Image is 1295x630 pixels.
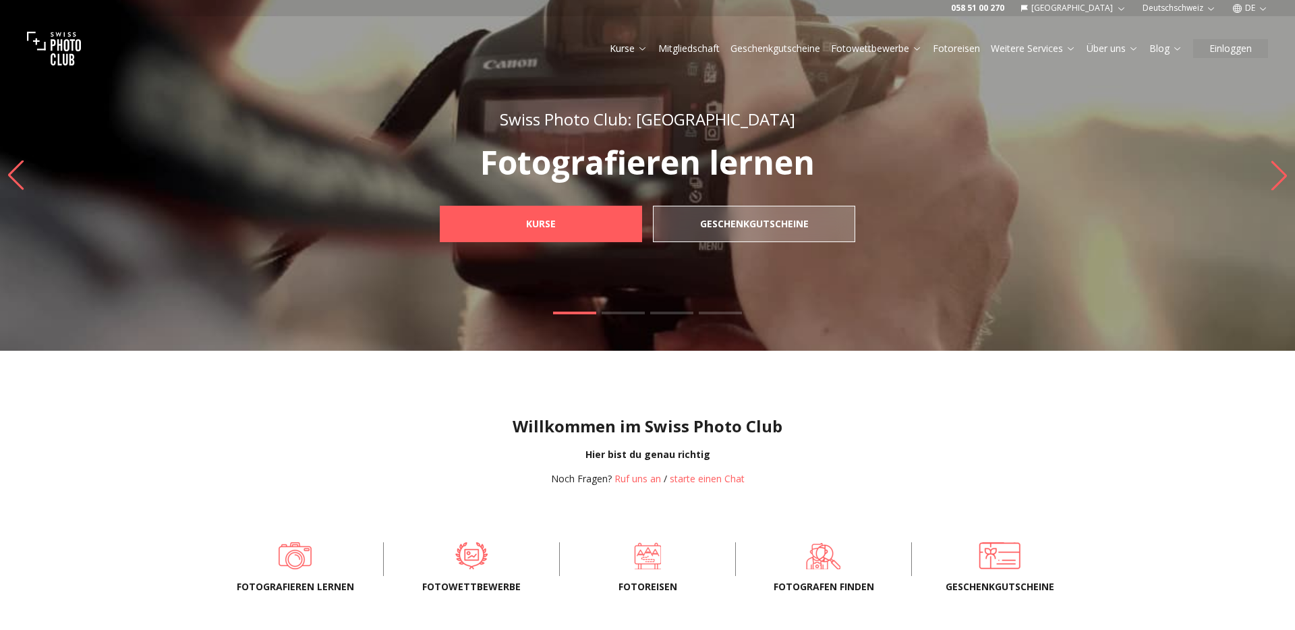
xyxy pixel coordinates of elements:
[405,580,538,594] span: Fotowettbewerbe
[1193,39,1268,58] button: Einloggen
[991,42,1076,55] a: Weitere Services
[1081,39,1144,58] button: Über uns
[604,39,653,58] button: Kurse
[551,472,745,486] div: /
[229,542,362,569] a: Fotografieren lernen
[1087,42,1139,55] a: Über uns
[27,22,81,76] img: Swiss photo club
[700,217,809,231] b: Geschenkgutscheine
[581,580,714,594] span: Fotoreisen
[653,39,725,58] button: Mitgliedschaft
[757,542,890,569] a: Fotografen finden
[933,542,1066,569] a: Geschenkgutscheine
[725,39,826,58] button: Geschenkgutscheine
[927,39,985,58] button: Fotoreisen
[757,580,890,594] span: Fotografen finden
[440,206,642,242] a: Kurse
[658,42,720,55] a: Mitgliedschaft
[11,416,1284,437] h1: Willkommen im Swiss Photo Club
[405,542,538,569] a: Fotowettbewerbe
[551,472,612,485] span: Noch Fragen?
[610,42,647,55] a: Kurse
[500,108,795,130] span: Swiss Photo Club: [GEOGRAPHIC_DATA]
[985,39,1081,58] button: Weitere Services
[730,42,820,55] a: Geschenkgutscheine
[614,472,661,485] a: Ruf uns an
[11,448,1284,461] div: Hier bist du genau richtig
[1149,42,1182,55] a: Blog
[933,580,1066,594] span: Geschenkgutscheine
[831,42,922,55] a: Fotowettbewerbe
[410,146,885,179] p: Fotografieren lernen
[526,217,556,231] b: Kurse
[826,39,927,58] button: Fotowettbewerbe
[581,542,714,569] a: Fotoreisen
[933,42,980,55] a: Fotoreisen
[670,472,745,486] button: starte einen Chat
[229,580,362,594] span: Fotografieren lernen
[951,3,1004,13] a: 058 51 00 270
[1144,39,1188,58] button: Blog
[653,206,855,242] a: Geschenkgutscheine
